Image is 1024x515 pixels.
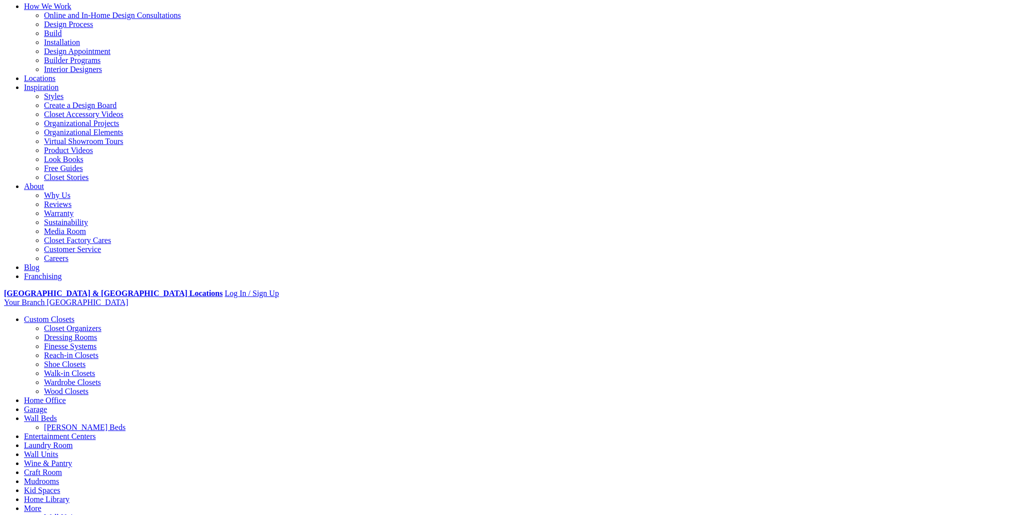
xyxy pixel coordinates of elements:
[44,146,93,154] a: Product Videos
[24,83,58,91] a: Inspiration
[44,324,101,332] a: Closet Organizers
[24,414,57,422] a: Wall Beds
[44,387,88,395] a: Wood Closets
[24,459,72,467] a: Wine & Pantry
[24,272,62,280] a: Franchising
[46,298,128,306] span: [GEOGRAPHIC_DATA]
[44,110,123,118] a: Closet Accessory Videos
[44,155,83,163] a: Look Books
[44,360,85,368] a: Shoe Closets
[44,378,101,386] a: Wardrobe Closets
[44,119,119,127] a: Organizational Projects
[44,173,88,181] a: Closet Stories
[24,468,62,476] a: Craft Room
[24,74,55,82] a: Locations
[44,342,96,350] a: Finesse Systems
[44,29,62,37] a: Build
[44,333,97,341] a: Dressing Rooms
[24,441,72,449] a: Laundry Room
[24,495,69,503] a: Home Library
[44,254,68,262] a: Careers
[44,47,110,55] a: Design Appointment
[44,128,123,136] a: Organizational Elements
[44,56,100,64] a: Builder Programs
[4,298,44,306] span: Your Branch
[44,351,98,359] a: Reach-in Closets
[44,423,125,431] a: [PERSON_NAME] Beds
[24,477,59,485] a: Mudrooms
[44,209,73,217] a: Warranty
[44,65,102,73] a: Interior Designers
[44,227,86,235] a: Media Room
[44,92,63,100] a: Styles
[44,200,71,208] a: Reviews
[224,289,278,297] a: Log In / Sign Up
[44,218,88,226] a: Sustainability
[24,315,74,323] a: Custom Closets
[44,191,70,199] a: Why Us
[44,20,93,28] a: Design Process
[24,405,47,413] a: Garage
[44,101,116,109] a: Create a Design Board
[4,289,222,297] a: [GEOGRAPHIC_DATA] & [GEOGRAPHIC_DATA] Locations
[44,11,181,19] a: Online and In-Home Design Consultations
[4,298,128,306] a: Your Branch [GEOGRAPHIC_DATA]
[24,504,41,512] a: More menu text will display only on big screen
[44,137,123,145] a: Virtual Showroom Tours
[24,2,71,10] a: How We Work
[24,486,60,494] a: Kid Spaces
[24,263,39,271] a: Blog
[24,432,96,440] a: Entertainment Centers
[44,164,83,172] a: Free Guides
[44,236,111,244] a: Closet Factory Cares
[24,450,58,458] a: Wall Units
[44,369,95,377] a: Walk-in Closets
[44,245,101,253] a: Customer Service
[24,182,44,190] a: About
[24,396,66,404] a: Home Office
[44,38,80,46] a: Installation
